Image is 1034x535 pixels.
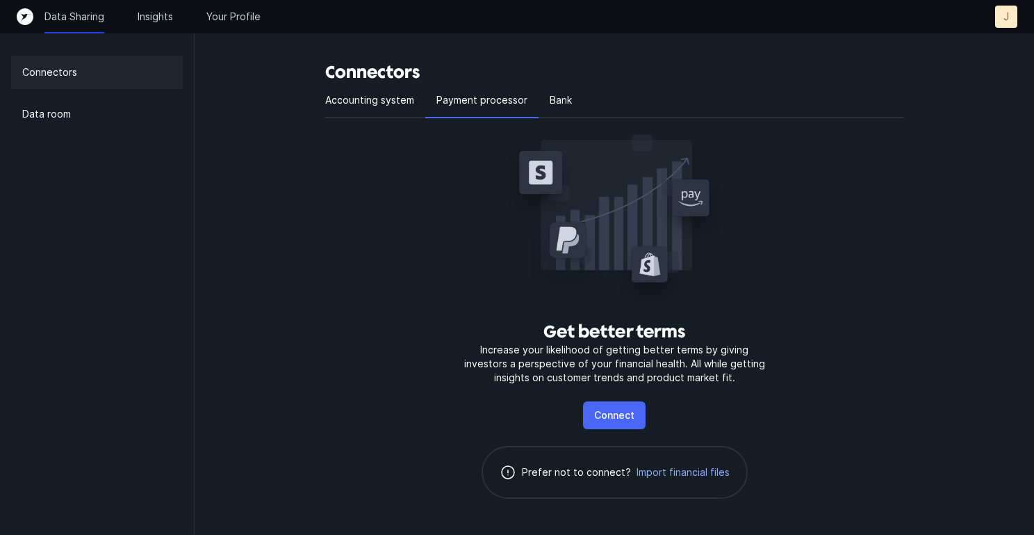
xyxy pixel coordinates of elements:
a: Data Sharing [44,10,104,24]
p: Payment processor [436,92,527,109]
button: J [995,6,1017,28]
img: Get better terms [503,129,725,310]
h3: Connectors [325,61,903,83]
p: Prefer not to connect? [522,464,631,481]
button: Connect [583,401,646,429]
a: Insights [138,10,173,24]
span: Import financial files [637,465,730,479]
p: Increase your likelihood of getting better terms by giving investors a perspective of your financ... [459,343,770,385]
a: Data room [11,97,183,131]
p: Connect [594,407,634,424]
p: Bank [550,92,572,109]
p: Data room [22,106,71,122]
a: Connectors [11,56,183,89]
p: Connectors [22,64,77,81]
p: Accounting system [325,92,414,109]
a: Your Profile [206,10,261,24]
h3: Get better terms [543,321,685,343]
p: J [1003,10,1009,24]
